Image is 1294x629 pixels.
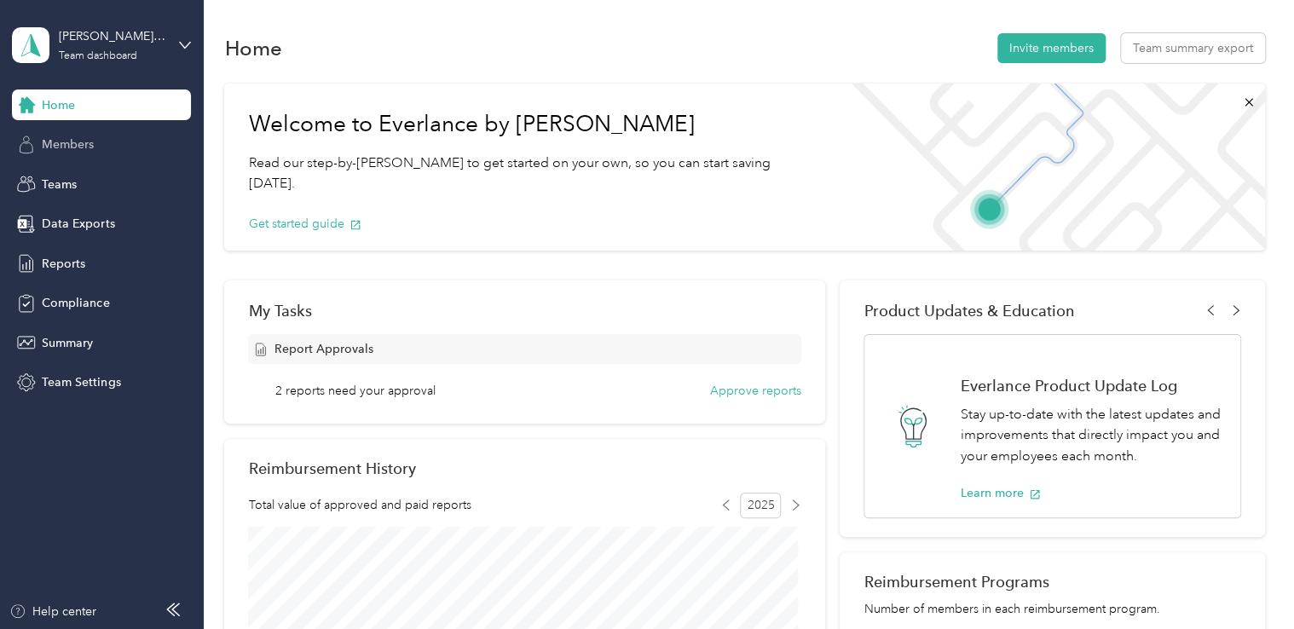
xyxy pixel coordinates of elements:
h1: Everlance Product Update Log [960,377,1222,395]
button: Learn more [960,484,1041,502]
div: [PERSON_NAME][EMAIL_ADDRESS][PERSON_NAME][DOMAIN_NAME] [59,27,165,45]
span: Compliance [42,294,109,312]
span: Reports [42,255,85,273]
div: My Tasks [248,302,800,320]
h1: Welcome to Everlance by [PERSON_NAME] [248,111,810,138]
h1: Home [224,39,281,57]
span: Members [42,136,94,153]
span: Product Updates & Education [864,302,1074,320]
p: Stay up-to-date with the latest updates and improvements that directly impact you and your employ... [960,404,1222,467]
button: Approve reports [710,382,801,400]
p: Number of members in each reimbursement program. [864,600,1240,618]
h2: Reimbursement History [248,459,415,477]
p: Read our step-by-[PERSON_NAME] to get started on your own, so you can start saving [DATE]. [248,153,810,194]
span: Team Settings [42,373,120,391]
div: Team dashboard [59,51,137,61]
button: Invite members [997,33,1106,63]
span: Data Exports [42,215,114,233]
span: 2025 [740,493,781,518]
span: Summary [42,334,93,352]
span: Report Approvals [274,340,373,358]
span: 2 reports need your approval [275,382,436,400]
span: Teams [42,176,77,193]
button: Get started guide [248,215,361,233]
img: Welcome to everlance [835,84,1265,251]
h2: Reimbursement Programs [864,573,1240,591]
iframe: Everlance-gr Chat Button Frame [1199,534,1294,629]
button: Help center [9,603,96,620]
span: Total value of approved and paid reports [248,496,471,514]
button: Team summary export [1121,33,1265,63]
span: Home [42,96,75,114]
